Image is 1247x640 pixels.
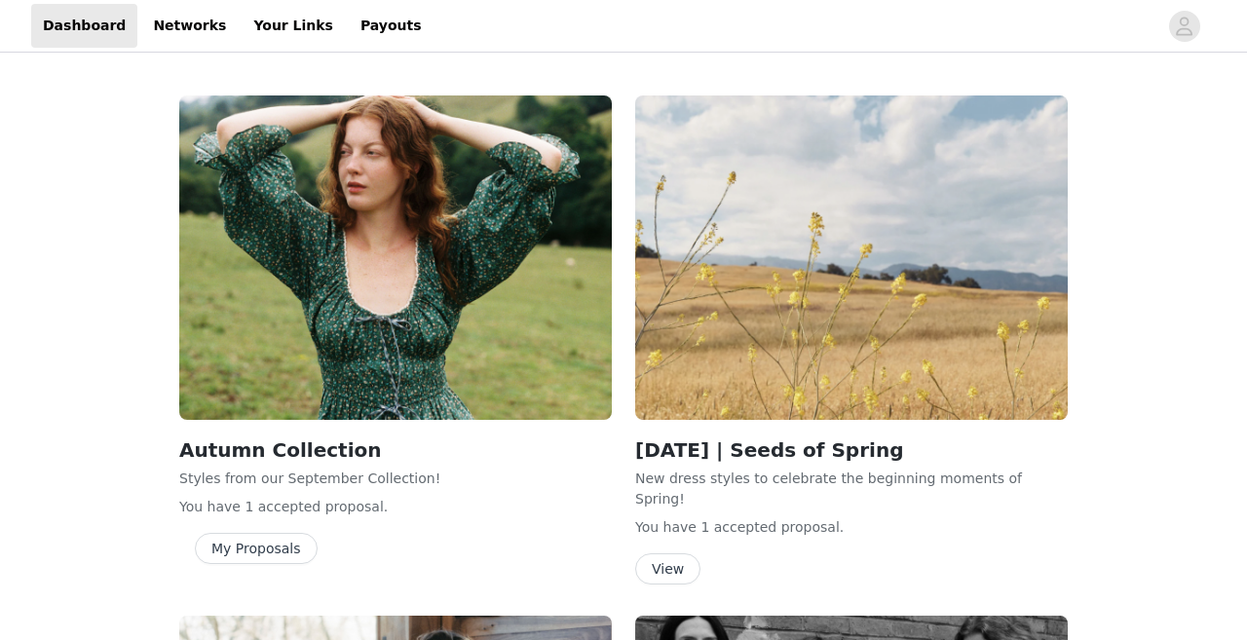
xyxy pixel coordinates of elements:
a: Your Links [242,4,345,48]
p: Styles from our September Collection! [179,469,612,489]
a: Payouts [349,4,434,48]
h2: Autumn Collection [179,435,612,465]
a: View [635,562,700,577]
button: My Proposals [195,533,318,564]
button: View [635,553,700,584]
p: New dress styles to celebrate the beginning moments of Spring! [635,469,1068,509]
p: You have 1 accepted proposal . [635,517,1068,538]
a: Dashboard [31,4,137,48]
img: Christy Dawn [635,95,1068,420]
div: avatar [1175,11,1193,42]
h2: [DATE] | Seeds of Spring [635,435,1068,465]
img: Christy Dawn [179,95,612,420]
p: You have 1 accepted proposal . [179,497,612,517]
a: Networks [141,4,238,48]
